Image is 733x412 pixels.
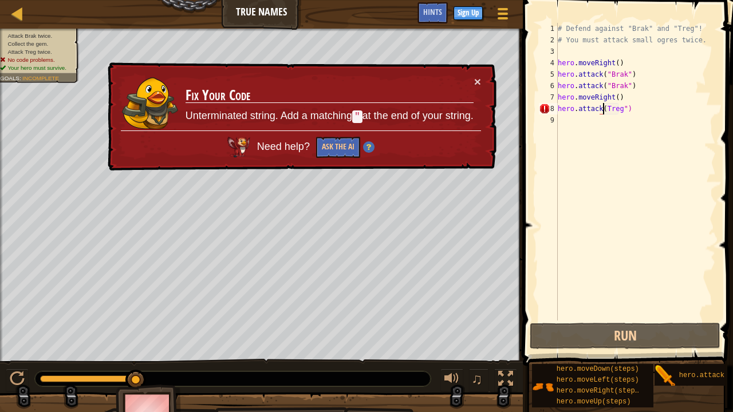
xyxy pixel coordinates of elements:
button: Toggle fullscreen [494,369,517,392]
span: Collect the gem. [7,41,48,47]
button: Ctrl + P: Play [6,369,29,392]
span: Need help? [257,141,313,152]
span: hero.moveDown(steps) [557,365,639,373]
img: AI [227,137,250,157]
div: 4 [539,57,558,69]
div: 8 [539,103,558,114]
img: portrait.png [532,376,554,398]
img: portrait.png [655,365,676,387]
span: No code problems. [7,57,54,63]
span: Attack Treg twice. [7,49,52,55]
div: 3 [539,46,558,57]
span: Incomplete [22,75,59,81]
div: 1 [539,23,558,34]
span: Attack Brak twice. [7,33,52,39]
code: " [352,110,362,123]
button: Run [530,323,720,349]
div: 5 [539,69,558,80]
span: hero.moveUp(steps) [557,398,631,406]
div: 2 [539,34,558,46]
span: Hints [423,6,442,17]
span: hero.moveRight(steps) [557,387,643,395]
button: Adjust volume [440,369,463,392]
span: Your hero must survive. [7,65,66,71]
div: 6 [539,80,558,92]
img: duck_arryn.png [121,77,179,129]
span: hero.moveLeft(steps) [557,376,639,384]
span: ♫ [471,370,483,387]
button: × [474,76,481,88]
p: Unterminated string. Add a matching at the end of your string. [186,109,474,124]
div: 7 [539,92,558,103]
button: ♫ [469,369,488,392]
h3: Fix Your Code [186,88,474,104]
div: 9 [539,114,558,126]
img: Hint [363,141,375,153]
span: : [19,75,22,81]
button: Sign Up [454,6,483,20]
button: Ask the AI [316,137,360,158]
button: Show game menu [488,2,517,29]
